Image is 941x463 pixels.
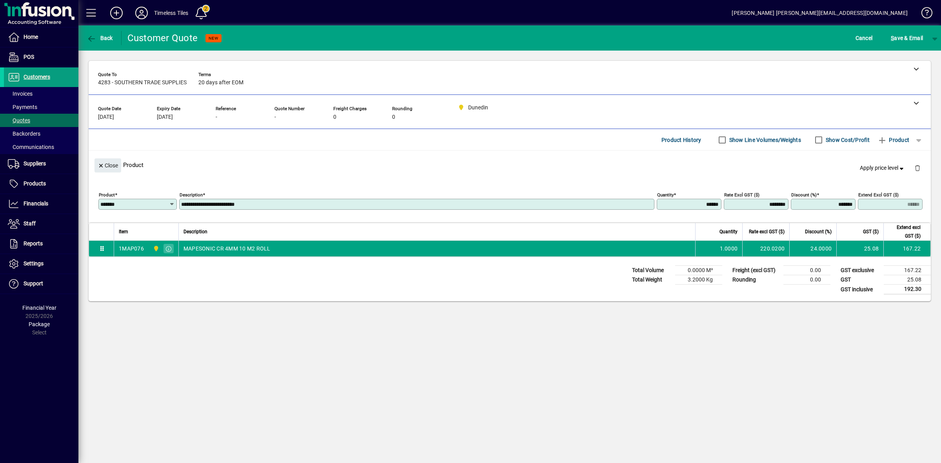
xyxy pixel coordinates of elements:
a: Payments [4,100,78,114]
a: Support [4,274,78,294]
a: POS [4,47,78,67]
span: Product History [661,134,701,146]
td: GST [837,275,884,285]
span: Quotes [8,117,30,123]
button: Add [104,6,129,20]
mat-label: Extend excl GST ($) [858,192,899,198]
span: Home [24,34,38,40]
a: Settings [4,254,78,274]
a: Invoices [4,87,78,100]
a: Backorders [4,127,78,140]
button: Save & Email [887,31,927,45]
div: Product [89,151,931,179]
mat-label: Discount (%) [791,192,817,198]
span: Back [87,35,113,41]
span: Close [98,159,118,172]
span: Package [29,321,50,327]
span: - [216,114,217,120]
td: 24.0000 [789,241,836,256]
span: S [891,35,894,41]
span: 0 [333,114,336,120]
button: Profile [129,6,154,20]
span: Discount (%) [805,227,832,236]
a: Financials [4,194,78,214]
button: Back [85,31,115,45]
div: Timeless Tiles [154,7,188,19]
td: 25.08 [884,275,931,285]
span: 4283 - SOUTHERN TRADE SUPPLIES [98,80,187,86]
td: 3.2000 Kg [675,275,722,285]
span: Suppliers [24,160,46,167]
span: 0 [392,114,395,120]
span: Cancel [856,32,873,44]
td: GST exclusive [837,266,884,275]
a: Communications [4,140,78,154]
app-page-header-button: Delete [908,164,927,171]
td: Rounding [728,275,783,285]
mat-label: Quantity [657,192,674,198]
span: Product [877,134,909,146]
span: Rate excl GST ($) [749,227,785,236]
button: Product [874,133,913,147]
td: 167.22 [884,266,931,275]
td: GST inclusive [837,285,884,294]
span: Support [24,280,43,287]
div: 220.0200 [747,245,785,252]
mat-label: Description [180,192,203,198]
a: Staff [4,214,78,234]
td: 167.22 [883,241,930,256]
span: Products [24,180,46,187]
a: Quotes [4,114,78,127]
span: GST ($) [863,227,879,236]
button: Delete [908,158,927,177]
td: 0.00 [783,266,830,275]
span: Apply price level [860,164,905,172]
span: Quantity [719,227,738,236]
span: - [274,114,276,120]
span: Reports [24,240,43,247]
div: [PERSON_NAME] [PERSON_NAME][EMAIL_ADDRESS][DOMAIN_NAME] [732,7,908,19]
label: Show Line Volumes/Weights [728,136,801,144]
span: 1.0000 [720,245,738,252]
a: Reports [4,234,78,254]
span: Item [119,227,128,236]
a: Suppliers [4,154,78,174]
button: Close [94,158,121,172]
app-page-header-button: Back [78,31,122,45]
span: Extend excl GST ($) [888,223,921,240]
span: Backorders [8,131,40,137]
span: MAPESONIC CR 4MM 10 M2 ROLL [183,245,271,252]
span: 20 days after EOM [198,80,243,86]
td: Total Volume [628,266,675,275]
div: Customer Quote [127,32,198,44]
span: Invoices [8,91,33,97]
span: Financials [24,200,48,207]
span: Communications [8,144,54,150]
button: Product History [658,133,705,147]
span: NEW [209,36,218,41]
label: Show Cost/Profit [824,136,870,144]
mat-label: Product [99,192,115,198]
td: 25.08 [836,241,883,256]
td: 0.00 [783,275,830,285]
span: Description [183,227,207,236]
mat-label: Rate excl GST ($) [724,192,759,198]
td: Total Weight [628,275,675,285]
button: Apply price level [857,161,908,175]
td: 0.0000 M³ [675,266,722,275]
td: 192.30 [884,285,931,294]
span: [DATE] [98,114,114,120]
span: ave & Email [891,32,923,44]
span: Financial Year [22,305,56,311]
span: Payments [8,104,37,110]
span: Staff [24,220,36,227]
app-page-header-button: Close [93,162,123,169]
span: Customers [24,74,50,80]
span: POS [24,54,34,60]
a: Knowledge Base [916,2,931,27]
td: Freight (excl GST) [728,266,783,275]
span: [DATE] [157,114,173,120]
a: Products [4,174,78,194]
button: Cancel [854,31,875,45]
div: 1MAP076 [119,245,144,252]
